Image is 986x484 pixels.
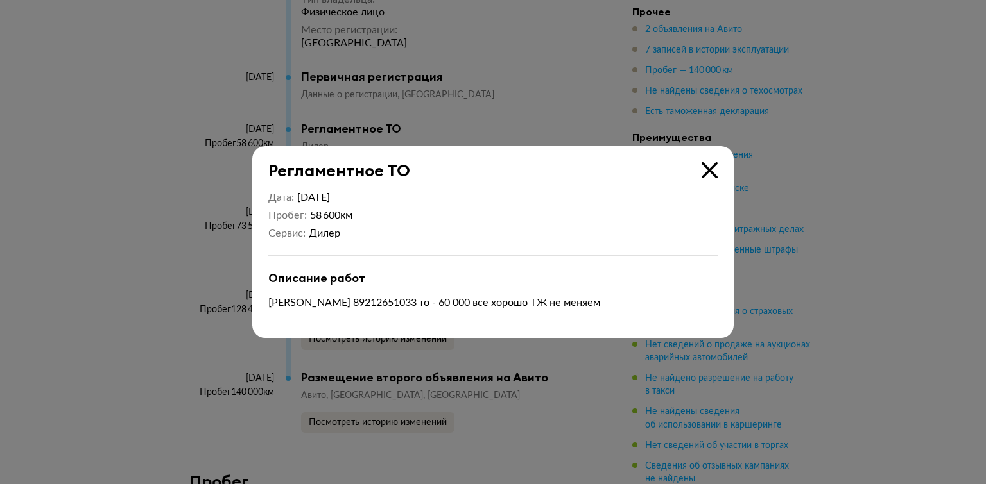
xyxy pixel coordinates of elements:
dt: Пробег [268,209,307,222]
div: [DATE] [297,191,352,204]
div: Дилер [309,227,352,240]
dt: Дата [268,191,294,204]
div: Описание работ [268,271,718,285]
div: 58 600 км [310,209,352,222]
div: Регламентное ТО [252,146,718,180]
dt: Сервис [268,227,306,240]
p: [PERSON_NAME] 89212651033 то - 60 000 все хорошо ТЖ не меняем [268,296,718,310]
